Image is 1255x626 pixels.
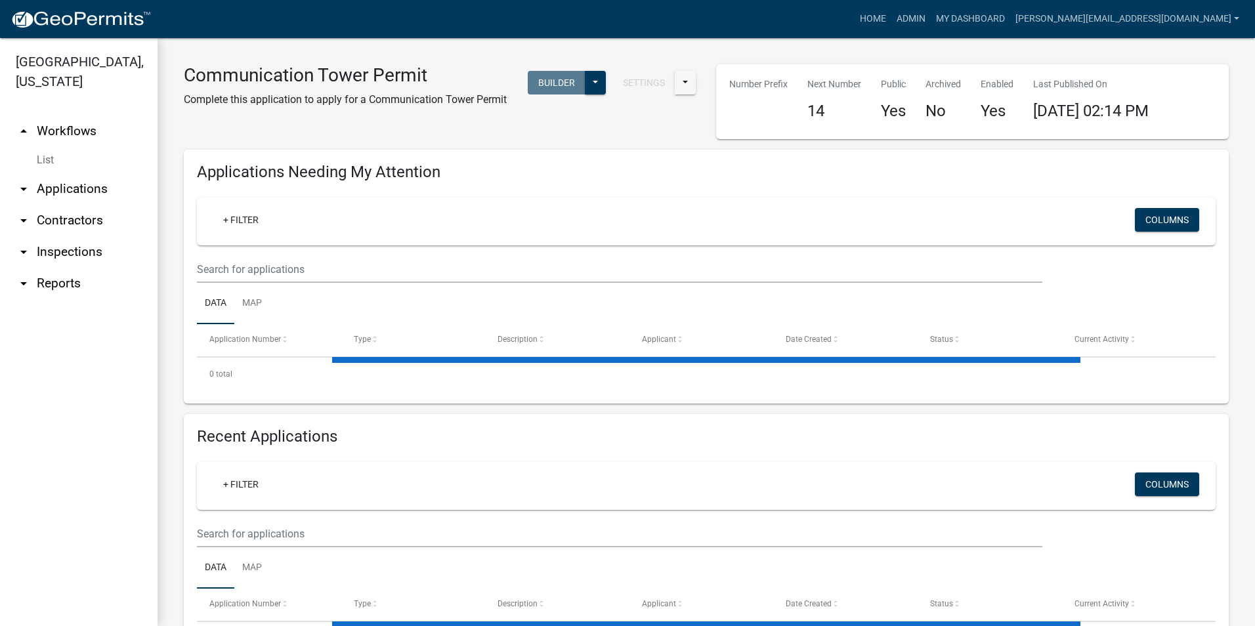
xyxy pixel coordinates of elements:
span: Type [354,335,371,344]
h3: Communication Tower Permit [184,64,507,87]
h4: Recent Applications [197,427,1216,446]
input: Search for applications [197,256,1042,283]
datatable-header-cell: Application Number [197,589,341,620]
i: arrow_drop_down [16,213,32,228]
datatable-header-cell: Status [918,589,1062,620]
i: arrow_drop_down [16,181,32,197]
datatable-header-cell: Current Activity [1061,589,1206,620]
button: Columns [1135,208,1199,232]
datatable-header-cell: Type [341,324,486,356]
p: Archived [925,77,961,91]
datatable-header-cell: Current Activity [1061,324,1206,356]
h4: Yes [981,102,1013,121]
a: Admin [891,7,931,31]
p: Enabled [981,77,1013,91]
button: Builder [528,71,585,94]
i: arrow_drop_down [16,244,32,260]
p: Last Published On [1033,77,1149,91]
datatable-header-cell: Description [485,589,629,620]
a: Data [197,283,234,325]
span: [DATE] 02:14 PM [1033,102,1149,120]
input: Search for applications [197,520,1042,547]
datatable-header-cell: Description [485,324,629,356]
span: Description [498,599,538,608]
i: arrow_drop_down [16,276,32,291]
a: [PERSON_NAME][EMAIL_ADDRESS][DOMAIN_NAME] [1010,7,1244,31]
button: Columns [1135,472,1199,496]
h4: 14 [807,102,861,121]
span: Applicant [642,599,676,608]
h4: No [925,102,961,121]
a: + Filter [213,208,269,232]
p: Number Prefix [729,77,788,91]
span: Current Activity [1074,335,1129,344]
span: Application Number [209,599,281,608]
span: Application Number [209,335,281,344]
datatable-header-cell: Date Created [773,589,918,620]
p: Public [881,77,906,91]
datatable-header-cell: Date Created [773,324,918,356]
datatable-header-cell: Applicant [629,324,774,356]
span: Date Created [786,599,832,608]
span: Status [930,599,953,608]
a: Map [234,283,270,325]
div: 0 total [197,358,1216,390]
span: Applicant [642,335,676,344]
datatable-header-cell: Status [918,324,1062,356]
a: Map [234,547,270,589]
datatable-header-cell: Type [341,589,486,620]
h4: Applications Needing My Attention [197,163,1216,182]
h4: Yes [881,102,906,121]
span: Description [498,335,538,344]
span: Type [354,599,371,608]
datatable-header-cell: Application Number [197,324,341,356]
a: Data [197,547,234,589]
p: Next Number [807,77,861,91]
a: My Dashboard [931,7,1010,31]
span: Date Created [786,335,832,344]
a: Home [855,7,891,31]
p: Complete this application to apply for a Communication Tower Permit [184,92,507,108]
a: + Filter [213,472,269,496]
span: Current Activity [1074,599,1129,608]
button: Settings [612,71,675,94]
datatable-header-cell: Applicant [629,589,774,620]
span: Status [930,335,953,344]
i: arrow_drop_up [16,123,32,139]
